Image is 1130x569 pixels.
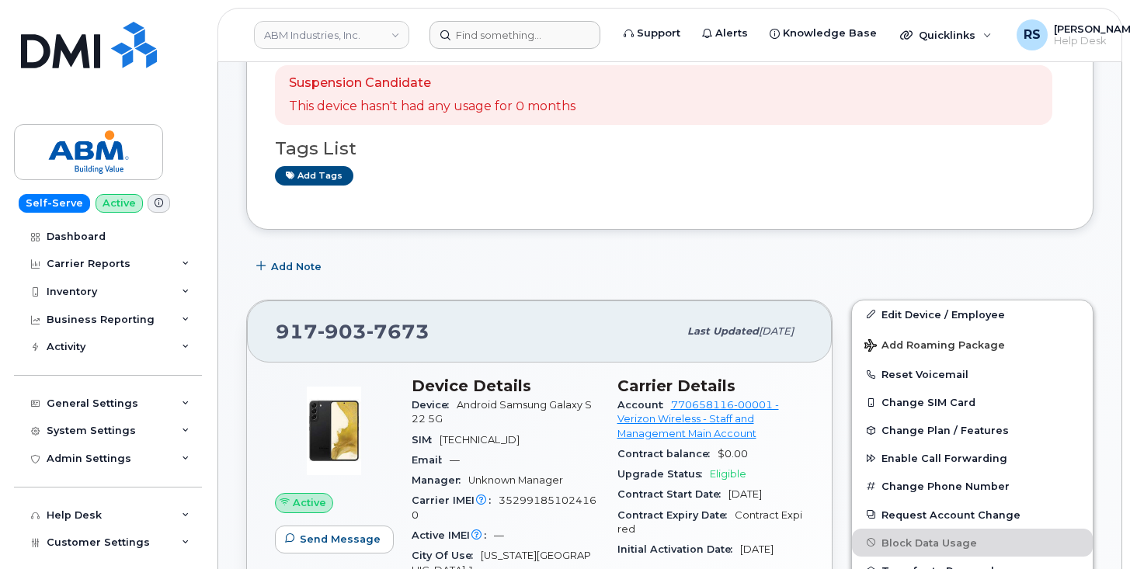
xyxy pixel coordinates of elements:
span: 917 [276,320,429,343]
p: Suspension Candidate [289,75,575,92]
span: Account [617,399,671,411]
span: SIM [412,434,440,446]
a: Alerts [691,18,759,49]
button: Change Plan / Features [852,416,1093,444]
span: Add Note [271,259,322,274]
span: Add Roaming Package [864,339,1005,354]
span: Contract balance [617,448,718,460]
span: Send Message [300,532,381,546]
span: [DATE] [728,488,762,500]
button: Block Data Usage [852,529,1093,557]
a: Edit Device / Employee [852,300,1093,328]
p: This device hasn't had any usage for 0 months [289,98,575,116]
span: Email [412,454,450,466]
h3: Carrier Details [617,376,805,395]
span: Active [293,495,326,510]
span: Carrier IMEI [412,494,499,506]
span: Enable Call Forwarding [881,453,1007,464]
span: Knowledge Base [783,26,877,41]
span: Manager [412,474,468,486]
span: Contract Expiry Date [617,509,735,521]
span: Contract Start Date [617,488,728,500]
span: Support [637,26,680,41]
button: Change SIM Card [852,388,1093,416]
a: ABM Industries, Inc. [254,21,409,49]
span: Last updated [687,325,759,337]
span: 903 [318,320,367,343]
span: City Of Use [412,550,481,561]
div: Quicklinks [889,19,1003,50]
button: Reset Voicemail [852,360,1093,388]
button: Add Note [246,253,335,281]
span: 352991851024160 [412,494,596,520]
span: $0.00 [718,448,748,460]
span: Initial Activation Date [617,543,740,555]
h3: Tags List [275,139,1065,158]
button: Enable Call Forwarding [852,444,1093,472]
h3: Device Details [412,376,599,395]
button: Add Roaming Package [852,328,1093,360]
span: 7673 [367,320,429,343]
a: Support [613,18,691,49]
span: [DATE] [740,543,774,555]
span: Unknown Manager [468,474,563,486]
span: — [494,529,504,541]
span: RS [1024,26,1041,44]
img: image20231002-3703462-1qw5fnl.jpeg [287,384,381,477]
span: — [450,454,460,466]
span: [TECHNICAL_ID] [440,434,520,446]
a: Add tags [275,166,353,186]
button: Change Phone Number [852,472,1093,500]
span: Active IMEI [412,529,494,541]
span: Alerts [715,26,748,41]
a: Knowledge Base [759,18,888,49]
span: [DATE] [759,325,794,337]
span: Quicklinks [919,29,975,41]
span: Eligible [710,468,746,480]
a: 770658116-00001 - Verizon Wireless - Staff and Management Main Account [617,399,779,439]
span: Android Samsung Galaxy S22 5G [412,399,592,425]
span: Change Plan / Features [881,425,1009,436]
span: Device [412,399,457,411]
button: Send Message [275,526,394,553]
input: Find something... [429,21,600,49]
button: Request Account Change [852,501,1093,529]
span: Upgrade Status [617,468,710,480]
